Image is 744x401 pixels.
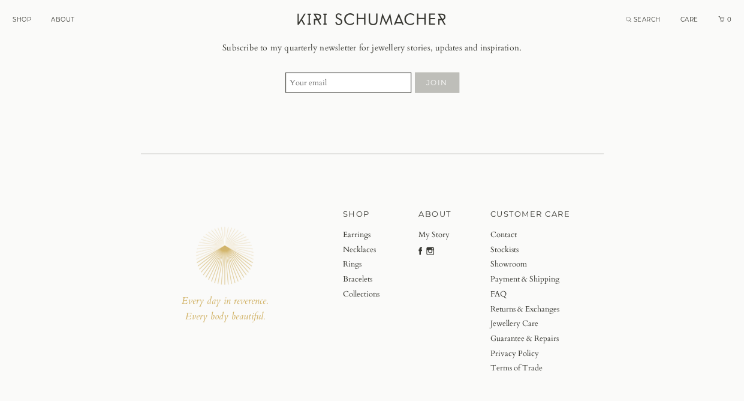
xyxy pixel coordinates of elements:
[490,361,571,376] a: Terms of Trade
[426,246,434,261] a: Instagram
[359,41,522,55] span: for jewellery stories, updates and inspiration.
[343,228,379,243] a: Earrings
[490,207,571,220] a: CUSTOMER CARE
[490,243,571,258] a: Stockists
[141,294,310,324] div: Every day in reverence. Every body beautiful.
[285,73,411,93] input: Your email
[222,41,356,55] span: Subscribe to my quarterly newsletter
[490,316,571,331] a: Jewellery Care
[626,16,661,23] a: Search
[490,302,571,317] a: Returns & Exchanges
[343,257,379,272] a: Rings
[415,73,459,93] button: JOIN
[490,228,571,243] a: Contact
[418,207,451,220] a: ABOUT
[51,16,75,23] a: ABOUT
[343,272,379,287] a: Bracelets
[490,257,571,272] a: Showroom
[290,6,455,36] a: Kiri Schumacher Home
[726,16,732,23] span: 0
[490,272,571,287] a: Payment & Shipping
[343,243,379,258] a: Necklaces
[490,346,571,361] a: Privacy Policy
[343,207,379,220] a: SHOP
[13,16,31,23] a: SHOP
[634,16,661,23] span: SEARCH
[418,246,422,261] a: Facebook
[718,16,733,23] a: Cart
[490,331,571,346] a: Guarantee & Repairs
[680,16,698,23] a: CARE
[490,287,571,302] a: FAQ
[418,228,451,243] a: My Story
[343,287,379,302] a: Collections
